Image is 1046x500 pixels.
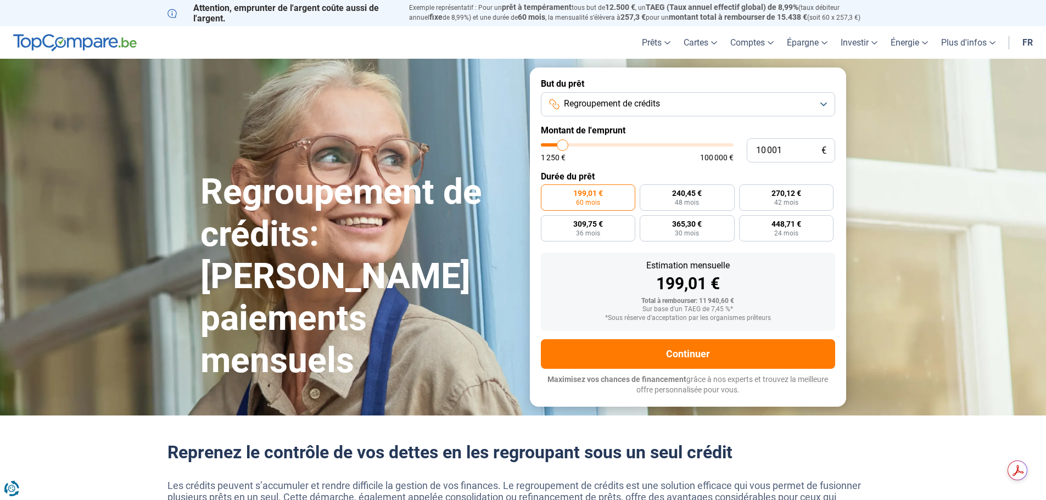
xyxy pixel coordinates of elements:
[675,230,699,237] span: 30 mois
[605,3,635,12] span: 12.500 €
[541,374,835,396] p: grâce à nos experts et trouvez la meilleure offre personnalisée pour vous.
[564,98,660,110] span: Regroupement de crédits
[669,13,807,21] span: montant total à rembourser de 15.438 €
[550,314,826,322] div: *Sous réserve d'acceptation par les organismes prêteurs
[675,199,699,206] span: 48 mois
[547,375,686,384] span: Maximisez vos chances de financement
[541,171,835,182] label: Durée du prêt
[541,78,835,89] label: But du prêt
[677,26,724,59] a: Cartes
[724,26,780,59] a: Comptes
[700,154,734,161] span: 100 000 €
[774,199,798,206] span: 42 mois
[409,3,879,23] p: Exemple représentatif : Pour un tous but de , un (taux débiteur annuel de 8,99%) et une durée de ...
[635,26,677,59] a: Prêts
[821,146,826,155] span: €
[573,220,603,228] span: 309,75 €
[774,230,798,237] span: 24 mois
[550,306,826,313] div: Sur base d'un TAEG de 7,45 %*
[771,220,801,228] span: 448,71 €
[541,92,835,116] button: Regroupement de crédits
[884,26,935,59] a: Énergie
[1016,26,1039,59] a: fr
[550,276,826,292] div: 199,01 €
[620,13,646,21] span: 257,3 €
[167,3,396,24] p: Attention, emprunter de l'argent coûte aussi de l'argent.
[672,220,702,228] span: 365,30 €
[672,189,702,197] span: 240,45 €
[541,154,566,161] span: 1 250 €
[935,26,1002,59] a: Plus d'infos
[502,3,572,12] span: prêt à tempérament
[646,3,798,12] span: TAEG (Taux annuel effectif global) de 8,99%
[13,34,137,52] img: TopCompare
[541,125,835,136] label: Montant de l'emprunt
[834,26,884,59] a: Investir
[518,13,545,21] span: 60 mois
[780,26,834,59] a: Épargne
[541,339,835,369] button: Continuer
[576,230,600,237] span: 36 mois
[167,442,879,463] h2: Reprenez le contrôle de vos dettes en les regroupant sous un seul crédit
[573,189,603,197] span: 199,01 €
[771,189,801,197] span: 270,12 €
[429,13,443,21] span: fixe
[550,261,826,270] div: Estimation mensuelle
[550,297,826,305] div: Total à rembourser: 11 940,60 €
[200,171,517,382] h1: Regroupement de crédits: [PERSON_NAME] paiements mensuels
[576,199,600,206] span: 60 mois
